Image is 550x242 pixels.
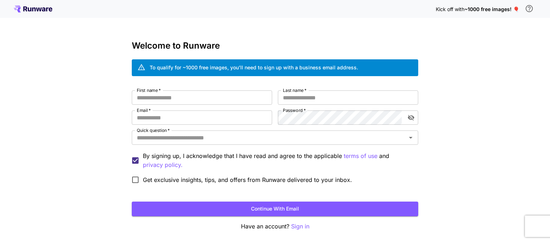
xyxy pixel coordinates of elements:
label: Quick question [137,127,170,133]
button: Sign in [291,222,309,231]
span: Kick off with [436,6,464,12]
span: ~1000 free images! 🎈 [464,6,519,12]
span: Get exclusive insights, tips, and offers from Runware delivered to your inbox. [143,176,352,184]
button: In order to qualify for free credit, you need to sign up with a business email address and click ... [522,1,536,16]
label: Password [283,107,306,113]
button: By signing up, I acknowledge that I have read and agree to the applicable and privacy policy. [344,152,377,160]
button: toggle password visibility [405,111,418,124]
p: Have an account? [132,222,418,231]
p: privacy policy. [143,160,183,169]
h3: Welcome to Runware [132,41,418,51]
label: First name [137,87,161,93]
button: Continue with email [132,202,418,216]
label: Last name [283,87,307,93]
div: To qualify for ~1000 free images, you’ll need to sign up with a business email address. [150,64,358,71]
button: By signing up, I acknowledge that I have read and agree to the applicable terms of use and [143,160,183,169]
button: Open [406,133,416,143]
label: Email [137,107,151,113]
p: terms of use [344,152,377,160]
p: By signing up, I acknowledge that I have read and agree to the applicable and [143,152,412,169]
